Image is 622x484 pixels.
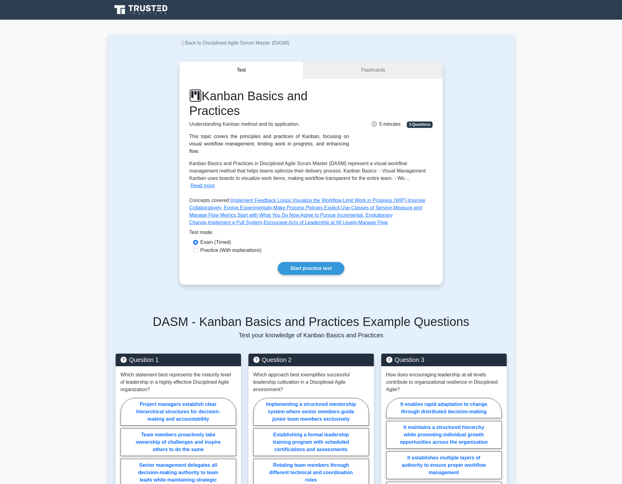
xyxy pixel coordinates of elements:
label: Exam (Timed) [200,239,231,246]
a: Manage Flow [358,220,388,225]
a: Flashcards [303,61,442,79]
div: Test mode: [189,229,433,239]
label: Practice (With explanations) [200,247,262,254]
h5: Question 3 [386,356,502,363]
label: It maintains a structured hierarchy while promoting individual growth opportunities across the or... [386,421,502,449]
span: 5 Questions [407,121,433,128]
a: Encourage Acts of Leadership at All Levels [263,220,357,225]
p: How does encouraging leadership at all levels contribute to organizational resilience in Discipli... [386,371,502,393]
button: Read more [191,182,215,189]
p: Concepts covered: , , , , , , , , , , , [189,197,433,229]
a: Implement Feedback Loops [230,198,291,203]
a: Start with What You Do Now [237,212,299,218]
a: Back to Disciplined Agile Scrum Master (DASM) [180,40,290,46]
label: Implementing a structured mentorship system where senior members guide junior team members exclus... [253,398,369,426]
label: Establishing a formal leadership training program with scheduled certifications and assessments [253,428,369,456]
a: Improve Collaboratively, Evolve Experimentally [189,198,425,210]
label: Project managers establish clear hierarchical structures for decision-making and accountability [121,398,236,426]
p: Which approach best exemplifies successful leadership cultivation in a Disciplined Agile environm... [253,371,369,393]
span: 5 minutes [372,121,400,127]
h5: DASM - Kanban Basics and Practices Example Questions [116,314,507,329]
label: It enables rapid adaptation to change through distributed decision-making [386,398,502,418]
a: Implement a Pull System [208,220,262,225]
p: Test your knowledge of Kanban Basics and Practices [116,331,507,339]
p: Which statement best represents the maturity level of leadership in a highly effective Discipline... [121,371,236,393]
a: Start practice test [278,262,344,275]
span: Kanban Basics and Practices in Disciplined Agile Scrum Master (DASM) represent a visual workflow ... [189,161,427,181]
label: Team members proactively take ownership of challenges and inspire others to do the same [121,428,236,456]
a: Make Process Policies Explicit [273,205,340,210]
a: Use Classes of Service [341,205,392,210]
h1: Kanban Basics and Practices [189,89,349,118]
h5: Question 1 [121,356,236,363]
a: Limit Work in Progress (WIP) [343,198,406,203]
p: Understanding Kanban method and its application. [189,121,349,128]
a: Visualize the Workflow [292,198,341,203]
h5: Question 2 [253,356,369,363]
div: This topic covers the principles and practices of Kanban, focusing on visual workflow management,... [189,133,349,155]
button: Test [180,61,304,79]
label: It establishes multiple layers of authority to ensure proper workflow management [386,451,502,479]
